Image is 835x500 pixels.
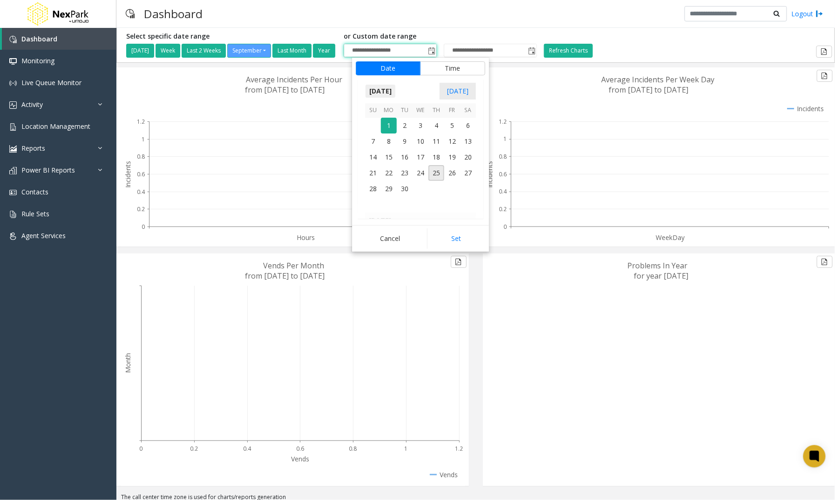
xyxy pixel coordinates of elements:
text: 0 [140,445,143,453]
a: Logout [792,9,823,19]
span: 5 [444,118,460,133]
text: from [DATE] to [DATE] [245,271,325,281]
td: Monday, September 1, 2025 [381,118,397,133]
td: Monday, September 15, 2025 [381,149,397,165]
button: Week [156,44,180,58]
span: Power BI Reports [21,166,75,174]
span: 8 [381,133,397,149]
text: 0.6 [296,445,304,453]
td: Friday, September 5, 2025 [444,118,460,133]
span: 28 [365,181,381,197]
span: 23 [397,165,413,181]
text: from [DATE] to [DATE] [245,85,325,95]
button: Last Month [272,44,312,58]
text: 1.2 [137,118,145,126]
button: Export to pdf [451,256,467,268]
img: 'icon' [9,233,17,240]
span: 6 [460,118,476,133]
button: Time tab [420,61,485,75]
button: [DATE] [126,44,154,58]
td: Sunday, September 14, 2025 [365,149,381,165]
text: Vends Per Month [263,260,324,271]
td: Friday, September 26, 2025 [444,165,460,181]
span: 10 [413,133,428,149]
td: Friday, September 19, 2025 [444,149,460,165]
span: 15 [381,149,397,165]
td: Tuesday, September 30, 2025 [397,181,413,197]
span: 29 [381,181,397,197]
text: 0.8 [349,445,357,453]
button: Set [427,228,486,249]
h3: Dashboard [139,2,207,25]
span: 7 [365,133,381,149]
span: 2 [397,118,413,133]
text: Average Incidents Per Hour [246,74,342,85]
span: Location Management [21,122,90,131]
span: Agent Services [21,231,66,240]
span: 9 [397,133,413,149]
img: logout [816,9,823,19]
button: Export to pdf [816,46,832,58]
text: 0.2 [137,205,145,213]
text: WeekDay [656,233,685,242]
span: 13 [460,133,476,149]
span: Activity [21,100,43,109]
span: 3 [413,118,428,133]
span: 18 [428,149,444,165]
span: Contacts [21,187,48,196]
img: 'icon' [9,58,17,65]
text: Vends [291,454,309,463]
td: Tuesday, September 2, 2025 [397,118,413,133]
td: Sunday, September 7, 2025 [365,133,381,149]
td: Wednesday, September 10, 2025 [413,133,428,149]
button: Cancel [356,228,424,249]
td: Saturday, September 20, 2025 [460,149,476,165]
span: [DATE] [365,84,396,98]
text: 0.8 [499,153,507,160]
text: 0 [142,223,145,231]
span: Rule Sets [21,209,49,218]
span: Toggle popup [426,44,436,57]
span: 24 [413,165,428,181]
button: Export to pdf [817,256,833,268]
span: Dashboard [21,34,57,43]
text: 0.2 [190,445,198,453]
span: Monitoring [21,56,54,65]
td: Friday, September 12, 2025 [444,133,460,149]
text: 1 [503,135,507,143]
span: 14 [365,149,381,165]
td: Monday, September 29, 2025 [381,181,397,197]
text: Average Incidents Per Week Day [601,74,714,85]
text: 1 [142,135,145,143]
td: Thursday, September 4, 2025 [428,118,444,133]
text: Problems In Year [628,260,688,271]
th: Th [428,103,444,118]
text: 0 [503,223,507,231]
img: 'icon' [9,101,17,109]
span: 21 [365,165,381,181]
span: 12 [444,133,460,149]
img: 'icon' [9,167,17,174]
td: Saturday, September 27, 2025 [460,165,476,181]
text: 0.2 [499,205,507,213]
text: 0.8 [137,153,145,160]
text: 0.4 [137,188,145,196]
td: Tuesday, September 9, 2025 [397,133,413,149]
text: for year [DATE] [634,271,689,281]
button: Last 2 Weeks [182,44,226,58]
span: Toggle popup [526,44,536,57]
span: 16 [397,149,413,165]
text: Hours [297,233,315,242]
button: Year [313,44,335,58]
span: 17 [413,149,428,165]
th: Tu [397,103,413,118]
span: 30 [397,181,413,197]
text: Month [123,353,132,373]
text: Incidents [123,161,132,188]
td: Thursday, September 11, 2025 [428,133,444,149]
a: Dashboard [2,28,116,50]
span: 1 [381,118,397,133]
text: 0.4 [499,188,507,196]
td: Sunday, September 21, 2025 [365,165,381,181]
td: Saturday, September 6, 2025 [460,118,476,133]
